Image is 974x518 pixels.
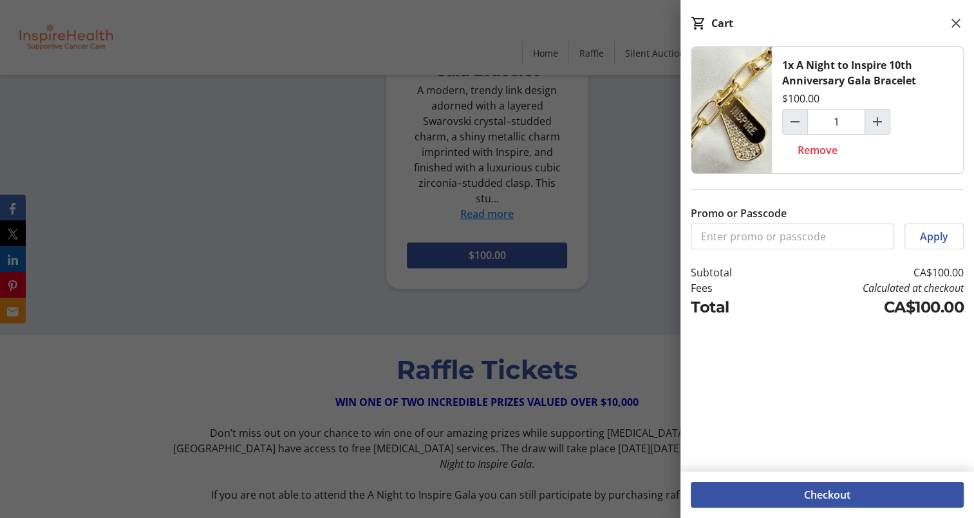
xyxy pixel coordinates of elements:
[770,296,964,319] td: CA$100.00
[782,91,819,106] div: $100.00
[691,296,770,319] td: Total
[691,47,772,173] img: A Night to Inspire 10th Anniversary Gala Bracelet
[920,229,948,244] span: Apply
[691,206,787,221] label: Promo or Passcode
[807,109,865,135] input: A Night to Inspire 10th Anniversary Gala Bracelet Quantity
[865,110,890,134] button: Increment by one
[782,57,953,88] div: 1x A Night to Inspire 10th Anniversary Gala Bracelet
[711,15,733,31] div: Cart
[691,482,964,508] button: Checkout
[691,224,894,249] input: Enter promo or passcode
[783,110,807,134] button: Decrement by one
[770,280,964,296] td: Calculated at checkout
[804,487,850,503] span: Checkout
[798,142,838,158] span: Remove
[782,137,853,163] button: Remove
[904,224,964,249] button: Apply
[691,280,770,296] td: Fees
[770,265,964,280] td: CA$100.00
[691,265,770,280] td: Subtotal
